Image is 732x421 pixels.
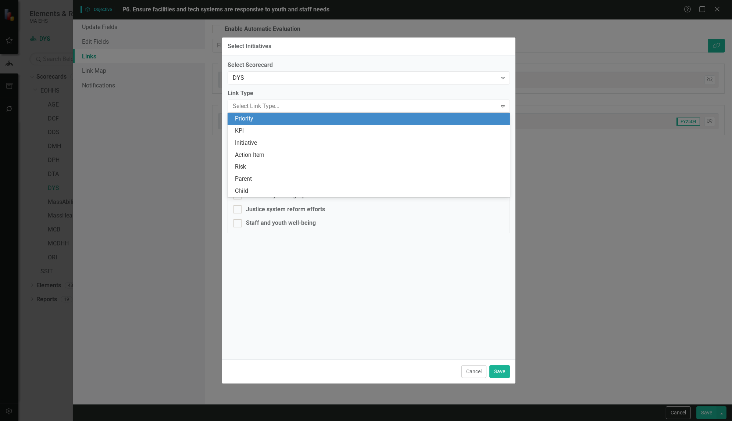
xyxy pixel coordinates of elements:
button: Save [489,365,510,378]
div: DYS [233,73,497,82]
label: Link Type [228,89,510,98]
div: Select Initiatives [228,43,271,50]
div: Staff and youth well-being [246,219,316,227]
button: Cancel [461,365,486,378]
div: Risk [235,163,506,171]
div: Initiative [235,139,506,147]
div: Priority [235,115,506,123]
div: Child [235,187,506,195]
div: KPI [235,127,506,135]
div: Justice system reform efforts [246,205,325,214]
div: Action Item [235,151,506,159]
div: Parent [235,175,506,183]
label: Select Scorecard [228,61,510,69]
